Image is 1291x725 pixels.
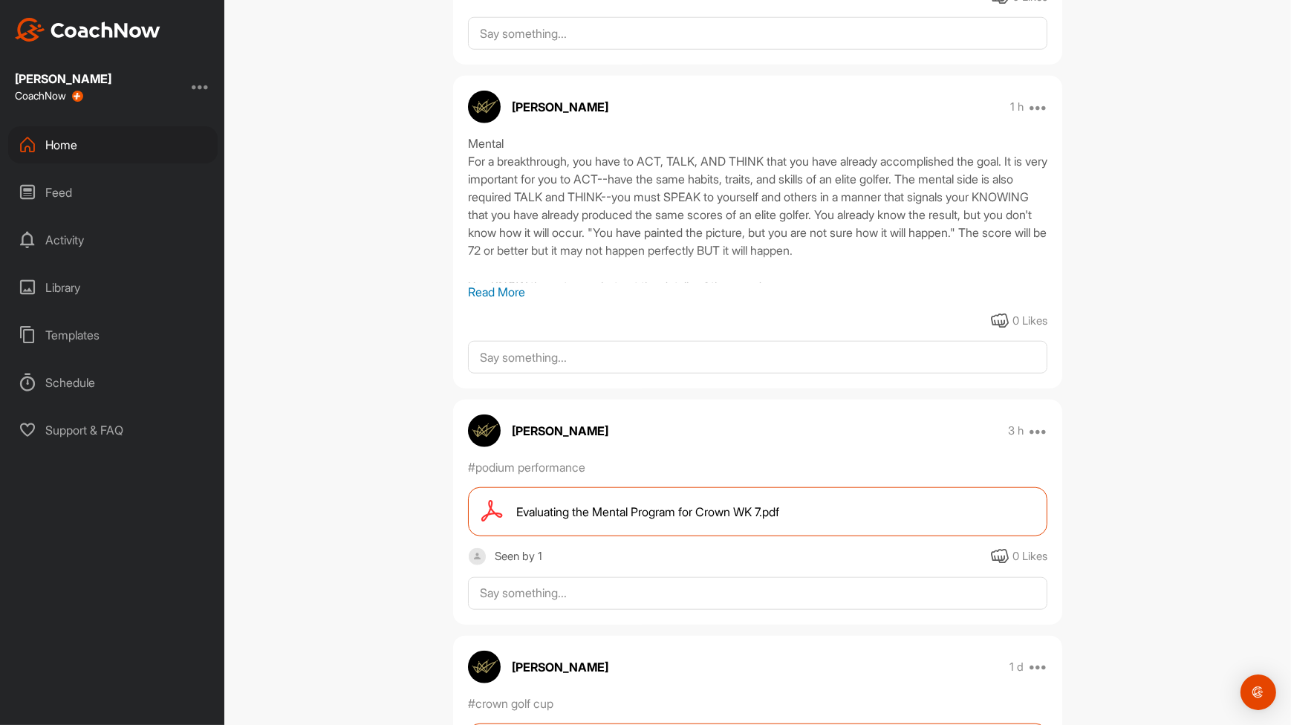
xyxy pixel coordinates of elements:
[1011,100,1024,114] p: 1 h
[15,18,160,42] img: CoachNow
[1009,423,1024,438] p: 3 h
[8,269,218,306] div: Library
[8,412,218,449] div: Support & FAQ
[1012,548,1047,565] div: 0 Likes
[468,91,501,123] img: avatar
[15,73,111,85] div: [PERSON_NAME]
[8,364,218,401] div: Schedule
[1010,660,1024,674] p: 1 d
[512,98,608,116] p: [PERSON_NAME]
[8,316,218,354] div: Templates
[1240,674,1276,710] div: Open Intercom Messenger
[468,695,553,712] p: #crown golf cup
[8,174,218,211] div: Feed
[512,658,608,676] p: [PERSON_NAME]
[15,90,83,102] div: CoachNow
[512,422,608,440] p: [PERSON_NAME]
[468,651,501,683] img: avatar
[468,458,585,476] p: #podium performance
[495,547,542,566] div: Seen by 1
[468,487,1047,536] a: Evaluating the Mental Program for Crown WK 7.pdf
[8,221,218,259] div: Activity
[8,126,218,163] div: Home
[468,134,1047,283] div: Mental For a breakthrough, you have to ACT, TALK, AND THINK that you have already accomplished th...
[468,547,487,566] img: square_default-ef6cabf814de5a2bf16c804365e32c732080f9872bdf737d349900a9daf73cf9.png
[1012,313,1047,330] div: 0 Likes
[516,503,779,521] span: Evaluating the Mental Program for Crown WK 7.pdf
[468,283,1047,301] p: Read More
[468,414,501,447] img: avatar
